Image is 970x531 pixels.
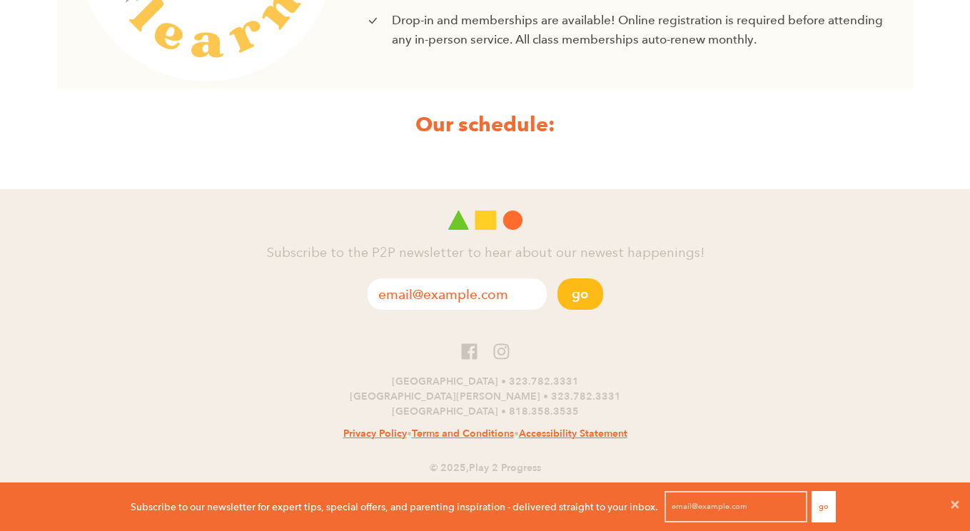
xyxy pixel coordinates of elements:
input: email@example.com [665,491,807,522]
p: Subscribe to our newsletter for expert tips, special offers, and parenting inspiration - delivere... [131,499,658,515]
h4: Subscribe to the P2P newsletter to hear about our newest happenings! [64,244,906,265]
a: Terms and Conditions [412,427,514,440]
a: Play 2 Progress [469,461,541,475]
a: Privacy Policy [343,427,407,440]
button: Go [557,278,603,310]
button: Go [812,491,836,522]
p: Drop-in and memberships are available! Online registration is required before attending any in-pe... [392,11,891,49]
input: email@example.com [368,278,547,310]
img: Play 2 Progress logo [448,211,522,230]
a: Accessibility Statement [519,427,627,440]
strong: Our schedule: [415,111,555,137]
